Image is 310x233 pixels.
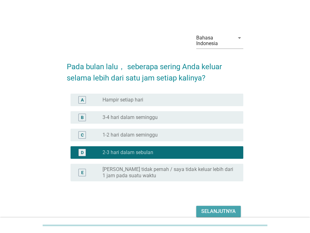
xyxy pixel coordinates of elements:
[81,132,84,138] div: C
[81,114,84,121] div: B
[102,149,153,156] label: 2-3 hari dalam sebulan
[236,34,243,42] i: arrow_drop_down
[102,114,158,121] label: 3-4 hari dalam seminggu
[102,97,143,103] label: Hampir setiap hari
[102,166,233,179] label: [PERSON_NAME] tidak pernah / saya tidak keluar lebih dari 1 jam pada suatu waktu
[196,206,241,217] button: Selanjutnya
[102,132,158,138] label: 1-2 hari dalam seminggu
[67,55,243,84] h2: Pada bulan lalu， seberapa sering Anda keluar selama lebih dari satu jam setiap kalinya?
[81,96,84,103] div: A
[196,35,231,46] div: Bahasa Indonesia
[81,169,83,176] div: E
[81,149,84,156] div: D
[201,208,236,215] div: Selanjutnya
